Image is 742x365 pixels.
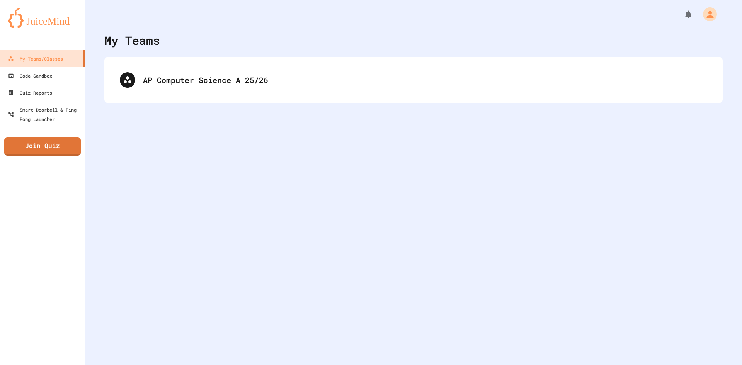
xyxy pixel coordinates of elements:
div: My Account [695,5,719,23]
a: Join Quiz [4,137,81,156]
div: My Teams [104,32,160,49]
div: AP Computer Science A 25/26 [112,65,715,95]
div: Code Sandbox [8,71,52,80]
div: Quiz Reports [8,88,52,97]
div: Smart Doorbell & Ping Pong Launcher [8,105,82,124]
div: AP Computer Science A 25/26 [143,74,707,86]
div: My Notifications [669,8,695,21]
img: logo-orange.svg [8,8,77,28]
div: My Teams/Classes [8,54,63,63]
